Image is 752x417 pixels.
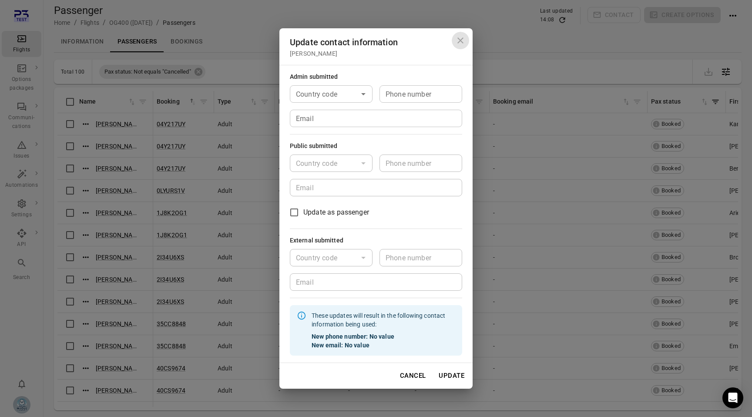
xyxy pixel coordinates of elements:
div: [PERSON_NAME] [290,49,462,58]
button: Open [357,88,369,100]
div: Public submitted [290,141,338,151]
strong: New email: No value [312,341,455,350]
button: Update [434,367,469,385]
strong: New phone number: No value [312,332,455,341]
div: Open Intercom Messenger [722,387,743,408]
button: Cancel [395,367,431,385]
div: Admin submitted [290,72,338,82]
span: Update as passenger [303,207,369,218]
h2: Update contact information [279,28,473,65]
button: Close dialog [452,32,469,49]
div: External submitted [290,236,343,245]
div: These updates will result in the following contact information being used: [312,308,455,353]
